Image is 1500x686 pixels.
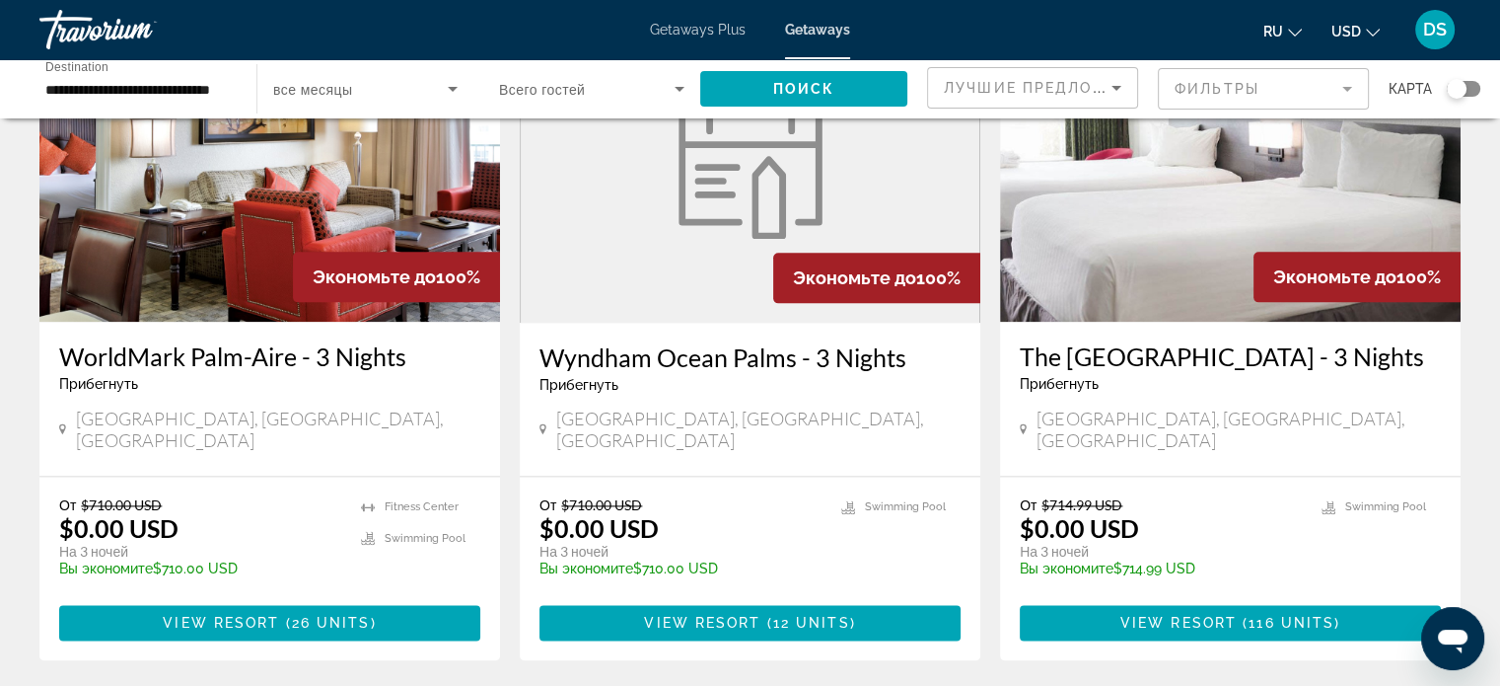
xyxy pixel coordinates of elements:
[1249,615,1334,631] span: 116 units
[1020,342,1441,371] a: The [GEOGRAPHIC_DATA] - 3 Nights
[1331,24,1361,39] span: USD
[539,496,556,513] span: От
[1000,6,1461,322] img: RZ20I01X.jpg
[1036,408,1441,451] span: [GEOGRAPHIC_DATA], [GEOGRAPHIC_DATA], [GEOGRAPHIC_DATA]
[1421,607,1484,670] iframe: Кнопка запуска окна обмена сообщениями
[1158,67,1369,111] button: Filter
[1263,17,1302,45] button: Change language
[273,82,352,98] span: все месяцы
[865,500,946,513] span: Swimming Pool
[76,408,480,451] span: [GEOGRAPHIC_DATA], [GEOGRAPHIC_DATA], [GEOGRAPHIC_DATA]
[1020,513,1139,543] p: $0.00 USD
[700,71,907,107] button: Поиск
[1020,543,1302,561] p: На 3 ночей
[1041,496,1122,513] span: $714.99 USD
[650,22,746,38] a: Getaways Plus
[1020,496,1036,513] span: От
[1389,75,1432,103] span: карта
[59,376,138,392] span: Прибегнуть
[385,500,459,513] span: Fitness Center
[1331,17,1380,45] button: Change currency
[1020,376,1099,392] span: Прибегнуть
[1273,267,1396,287] span: Экономьте до
[59,605,480,641] button: View Resort(26 units)
[1263,24,1283,39] span: ru
[667,91,834,239] img: week.svg
[539,543,821,561] p: На 3 ночей
[293,252,500,302] div: 100%
[561,496,642,513] span: $710.00 USD
[39,6,500,322] img: 3875I01X.jpg
[944,80,1154,96] span: Лучшие предложения
[163,615,279,631] span: View Resort
[539,561,821,576] p: $710.00 USD
[944,76,1121,100] mat-select: Sort by
[1020,561,1113,576] span: Вы экономите
[1253,252,1461,302] div: 100%
[1345,500,1426,513] span: Swimming Pool
[1120,615,1237,631] span: View Resort
[59,561,341,576] p: $710.00 USD
[59,513,179,543] p: $0.00 USD
[1409,9,1461,50] button: User Menu
[499,82,585,98] span: Всего гостей
[292,615,371,631] span: 26 units
[59,561,153,576] span: Вы экономите
[59,496,76,513] span: От
[313,267,436,287] span: Экономьте до
[773,81,835,97] span: Поиск
[1020,561,1302,576] p: $714.99 USD
[556,408,961,451] span: [GEOGRAPHIC_DATA], [GEOGRAPHIC_DATA], [GEOGRAPHIC_DATA]
[773,253,980,303] div: 100%
[539,343,961,372] a: Wyndham Ocean Palms - 3 Nights
[1020,605,1441,641] button: View Resort(116 units)
[773,615,850,631] span: 12 units
[539,513,659,543] p: $0.00 USD
[59,342,480,371] a: WorldMark Palm-Aire - 3 Nights
[539,605,961,641] button: View Resort(12 units)
[279,615,376,631] span: ( )
[385,532,465,545] span: Swimming Pool
[81,496,162,513] span: $710.00 USD
[539,561,633,576] span: Вы экономите
[45,60,108,73] span: Destination
[1237,615,1340,631] span: ( )
[59,543,341,561] p: На 3 ночей
[1423,20,1447,39] span: DS
[39,4,237,55] a: Travorium
[793,267,916,288] span: Экономьте до
[644,615,760,631] span: View Resort
[539,377,618,393] span: Прибегнуть
[785,22,850,38] a: Getaways
[760,615,855,631] span: ( )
